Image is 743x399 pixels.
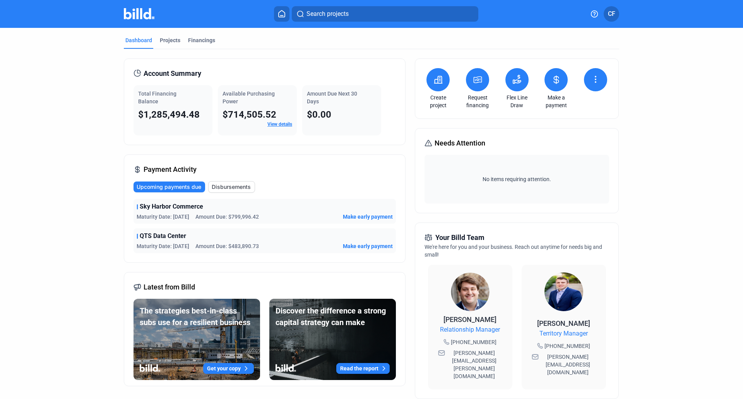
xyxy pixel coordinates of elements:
span: Payment Activity [144,164,197,175]
button: Make early payment [343,213,393,221]
button: CF [604,6,619,22]
span: Account Summary [144,68,201,79]
span: Upcoming payments due [137,183,201,191]
span: Your Billd Team [435,232,484,243]
span: [PERSON_NAME][EMAIL_ADDRESS][PERSON_NAME][DOMAIN_NAME] [447,349,502,380]
button: Make early payment [343,242,393,250]
span: CF [608,9,615,19]
img: Billd Company Logo [124,8,154,19]
button: Search projects [292,6,478,22]
a: Make a payment [543,94,570,109]
div: Discover the difference a strong capital strategy can make [276,305,390,328]
span: Relationship Manager [440,325,500,334]
span: Amount Due: $799,996.42 [195,213,259,221]
img: Territory Manager [544,272,583,311]
span: Needs Attention [435,138,485,149]
span: $1,285,494.48 [138,109,200,120]
a: Create project [425,94,452,109]
img: Relationship Manager [451,272,490,311]
div: Dashboard [125,36,152,44]
a: Flex Line Draw [503,94,531,109]
div: Projects [160,36,180,44]
span: Amount Due Next 30 Days [307,91,357,104]
span: Disbursements [212,183,251,191]
span: Maturity Date: [DATE] [137,213,189,221]
span: QTS Data Center [140,231,186,241]
span: $714,505.52 [223,109,276,120]
span: No items requiring attention. [428,175,606,183]
span: [PHONE_NUMBER] [544,342,590,350]
span: Sky Harbor Commerce [140,202,203,211]
span: Maturity Date: [DATE] [137,242,189,250]
span: We're here for you and your business. Reach out anytime for needs big and small! [425,244,602,258]
button: Read the report [336,363,390,374]
div: The strategies best-in-class subs use for a resilient business [140,305,254,328]
span: Amount Due: $483,890.73 [195,242,259,250]
button: Disbursements [208,181,255,193]
span: [PHONE_NUMBER] [451,338,496,346]
span: Latest from Billd [144,282,195,293]
button: Get your copy [203,363,254,374]
span: Search projects [306,9,349,19]
span: Available Purchasing Power [223,91,275,104]
div: Financings [188,36,215,44]
span: [PERSON_NAME] [443,315,496,324]
span: Territory Manager [539,329,588,338]
span: $0.00 [307,109,331,120]
a: Request financing [464,94,491,109]
span: [PERSON_NAME] [537,319,590,327]
button: Upcoming payments due [134,182,205,192]
span: [PERSON_NAME][EMAIL_ADDRESS][DOMAIN_NAME] [540,353,596,376]
a: View details [267,122,292,127]
span: Total Financing Balance [138,91,176,104]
